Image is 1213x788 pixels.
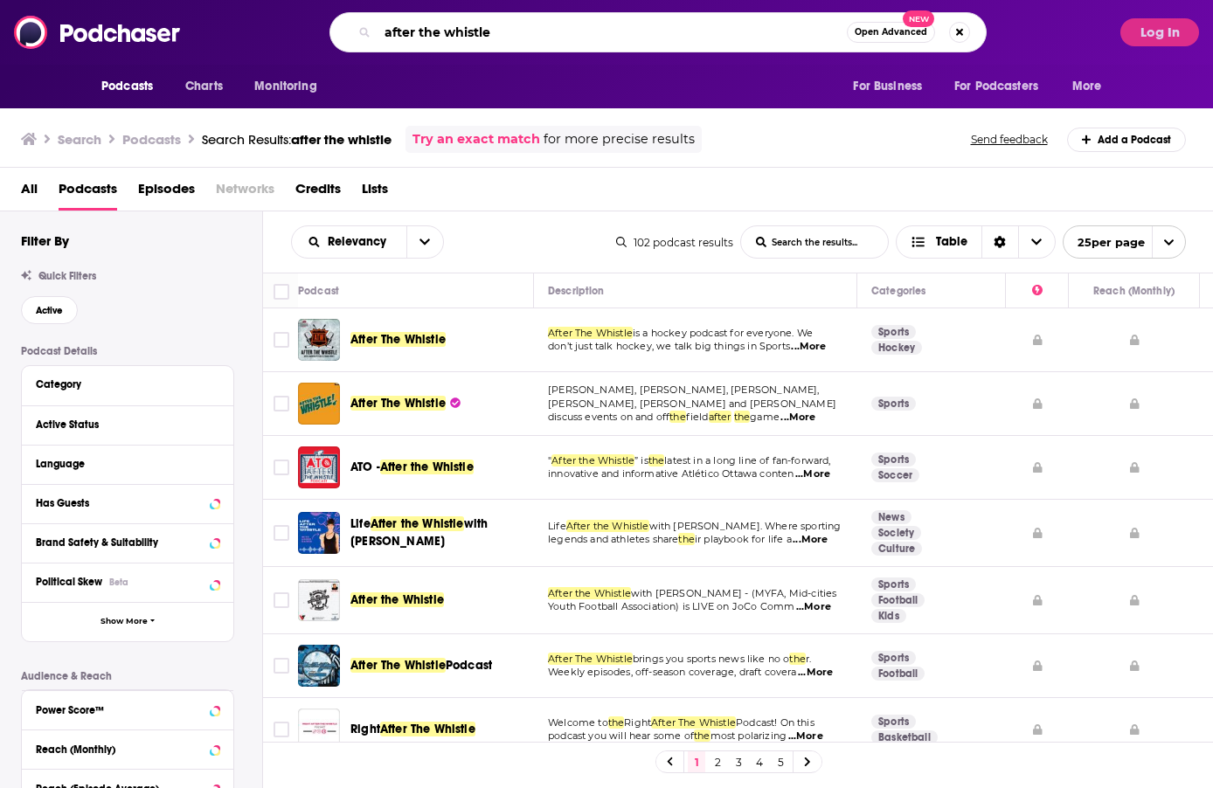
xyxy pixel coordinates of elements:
a: 2 [709,751,726,772]
span: After The Whistle [350,332,446,347]
h2: Choose View [896,225,1056,259]
a: 5 [772,751,789,772]
img: After the Whistle [298,579,340,621]
span: 25 per page [1064,229,1145,256]
a: After The Whistle [350,331,446,349]
span: For Podcasters [954,74,1038,99]
p: Audience & Reach [21,670,234,682]
span: Table [936,236,967,248]
button: Log In [1120,18,1199,46]
span: ...More [791,340,826,354]
span: after [709,411,731,423]
a: LifeAfter the Whistlewith [PERSON_NAME] [350,515,523,550]
span: the [648,454,665,467]
span: Toggle select row [274,592,289,608]
a: RightAfter The Whistle [350,721,475,738]
div: Podcast [298,280,339,301]
button: open menu [943,70,1064,103]
span: Toggle select row [274,396,289,411]
button: open menu [292,236,406,248]
span: after the whistle [291,131,392,148]
button: open menu [1060,70,1124,103]
a: 1 [688,751,705,772]
a: Sports [871,325,916,339]
button: Open AdvancedNew [847,22,935,43]
span: After the Whistle [371,516,464,531]
a: Podcasts [59,175,117,211]
img: After The Whistle Podcast [298,645,340,687]
span: game [750,411,780,423]
span: the [669,411,686,423]
a: After the Whistle [350,591,444,609]
span: with [PERSON_NAME]. Where sporting [649,520,842,532]
span: Toggle select row [274,722,289,737]
a: Search Results:after the whistle [202,131,392,148]
span: Toggle select row [274,658,289,674]
button: Power Score™ [36,698,219,720]
button: open menu [89,70,176,103]
a: News [871,510,911,524]
a: Life After the Whistle with Amber Daines [298,512,340,554]
span: ir playbook for life a [695,533,792,545]
span: Welcome to [548,716,608,729]
span: Podcast! On this [736,716,814,729]
button: Brand Safety & Suitability [36,531,219,553]
img: After The Whistle [298,319,340,361]
button: open menu [1063,225,1186,259]
div: Category [36,378,208,391]
span: the [694,729,710,742]
span: After The Whistle [350,396,446,411]
span: discuss events on and off [548,411,669,423]
a: Credits [295,175,341,211]
a: Culture [871,542,922,556]
span: Youth Football Association) is LIVE on JoCo Comm [548,600,794,612]
span: [PERSON_NAME], [PERSON_NAME], [PERSON_NAME], [PERSON_NAME], [PERSON_NAME] and [PERSON_NAME] [548,384,836,410]
a: 3 [730,751,747,772]
span: the [678,533,695,545]
div: Has Guests [36,497,204,509]
span: After the Whistle [380,460,474,474]
a: Sports [871,651,916,665]
span: don’t just talk hockey, we talk big things in Sports [548,340,790,352]
span: ...More [780,411,815,425]
span: After The Whistle [380,722,475,736]
span: After the Whistle [350,592,444,607]
div: Description [548,280,604,301]
img: After The Whistle [298,383,340,425]
h3: Podcasts [122,131,181,148]
span: Life [350,516,371,531]
a: Society [871,526,921,540]
span: After the Whistle [551,454,634,467]
button: open menu [242,70,339,103]
span: Podcasts [101,74,153,99]
button: open menu [406,226,443,258]
span: Relevancy [328,236,392,248]
span: Toggle select row [274,332,289,348]
span: After The Whistle [548,653,633,665]
button: Category [36,373,219,395]
span: After the Whistle [548,587,631,599]
span: most polarizing [710,729,787,742]
h2: Choose List sort [291,225,444,259]
a: After The WhistlePodcast [350,657,492,674]
h2: Filter By [21,232,69,249]
a: Football [871,667,925,681]
span: legends and athletes share [548,533,678,545]
button: Political SkewBeta [36,570,219,592]
span: ATO - [350,460,380,474]
span: Monitoring [254,74,316,99]
button: Language [36,453,219,474]
div: Brand Safety & Suitability [36,536,204,549]
div: Power Score [1032,280,1043,301]
a: Episodes [138,175,195,211]
span: More [1072,74,1102,99]
button: Active [21,296,78,324]
a: Sports [871,577,916,591]
span: " [548,454,551,467]
div: Search podcasts, credits, & more... [329,12,987,52]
